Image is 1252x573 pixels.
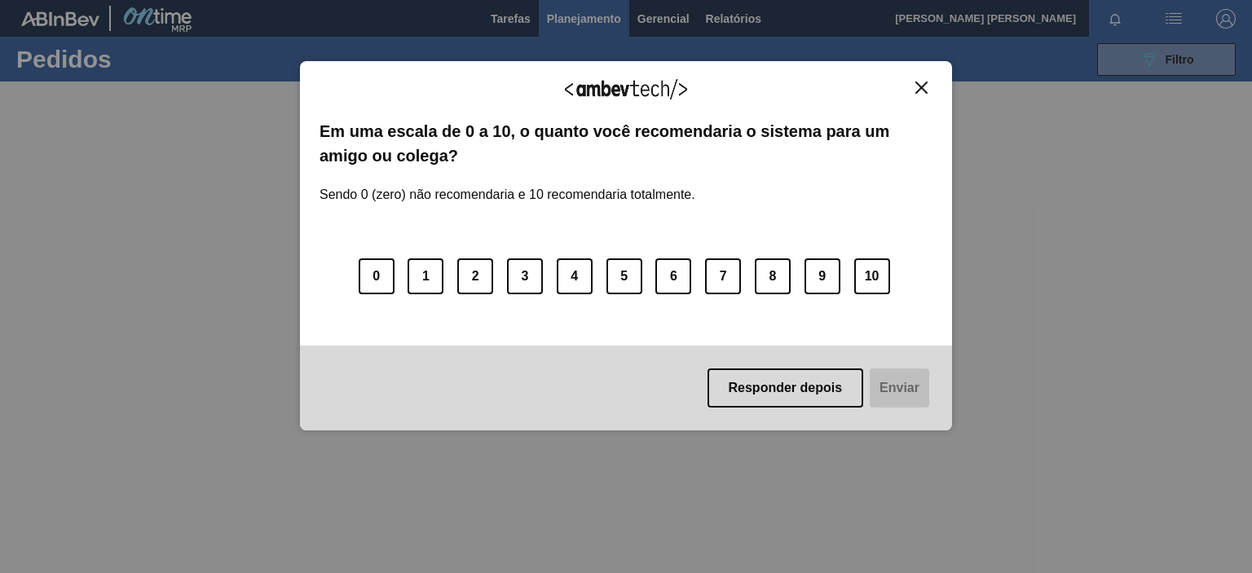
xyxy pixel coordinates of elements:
[606,258,642,294] button: 5
[457,258,493,294] button: 2
[805,258,840,294] button: 9
[320,168,695,202] label: Sendo 0 (zero) não recomendaria e 10 recomendaria totalmente.
[507,258,543,294] button: 3
[910,81,932,95] button: Close
[359,258,395,294] button: 0
[655,258,691,294] button: 6
[854,258,890,294] button: 10
[755,258,791,294] button: 8
[565,79,687,99] img: Logo Ambevtech
[705,258,741,294] button: 7
[708,368,864,408] button: Responder depois
[408,258,443,294] button: 1
[320,119,932,169] label: Em uma escala de 0 a 10, o quanto você recomendaria o sistema para um amigo ou colega?
[557,258,593,294] button: 4
[915,82,928,94] img: Close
